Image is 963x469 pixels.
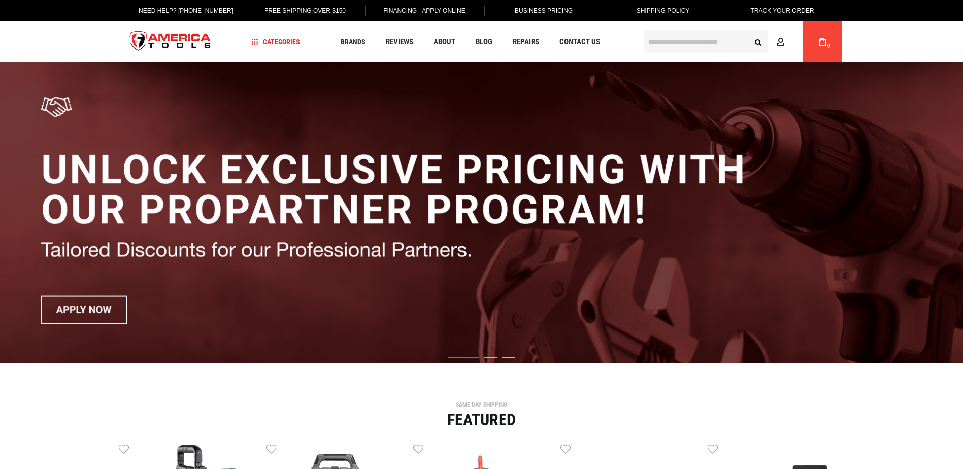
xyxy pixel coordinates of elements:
span: Reviews [386,38,413,46]
div: Featured [119,412,845,428]
span: Brands [341,38,366,45]
button: Search [749,32,768,51]
span: Categories [251,38,300,45]
a: Reviews [381,35,418,49]
a: Blog [471,35,497,49]
a: Brands [336,35,370,49]
a: Repairs [508,35,544,49]
a: About [429,35,460,49]
a: Categories [247,35,305,49]
span: Shipping Policy [637,7,690,14]
a: store logo [121,23,220,61]
span: Repairs [513,38,539,46]
a: 0 [813,21,832,62]
div: SAME DAY SHIPPING [119,401,845,408]
span: Blog [476,38,492,46]
img: America Tools [121,23,220,61]
span: Contact Us [559,38,600,46]
span: About [434,38,455,46]
a: Contact Us [555,35,605,49]
span: 0 [827,43,831,49]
